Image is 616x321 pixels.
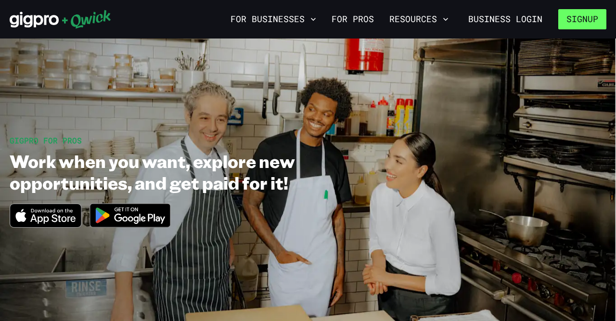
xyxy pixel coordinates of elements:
button: For Businesses [227,11,320,27]
span: GIGPRO FOR PROS [10,135,82,145]
img: Get it on Google Play [84,197,177,233]
a: For Pros [328,11,378,27]
h1: Work when you want, explore new opportunities, and get paid for it! [10,150,368,193]
a: Business Login [460,9,551,29]
button: Signup [558,9,606,29]
button: Resources [385,11,452,27]
a: Download on the App Store [10,219,82,230]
